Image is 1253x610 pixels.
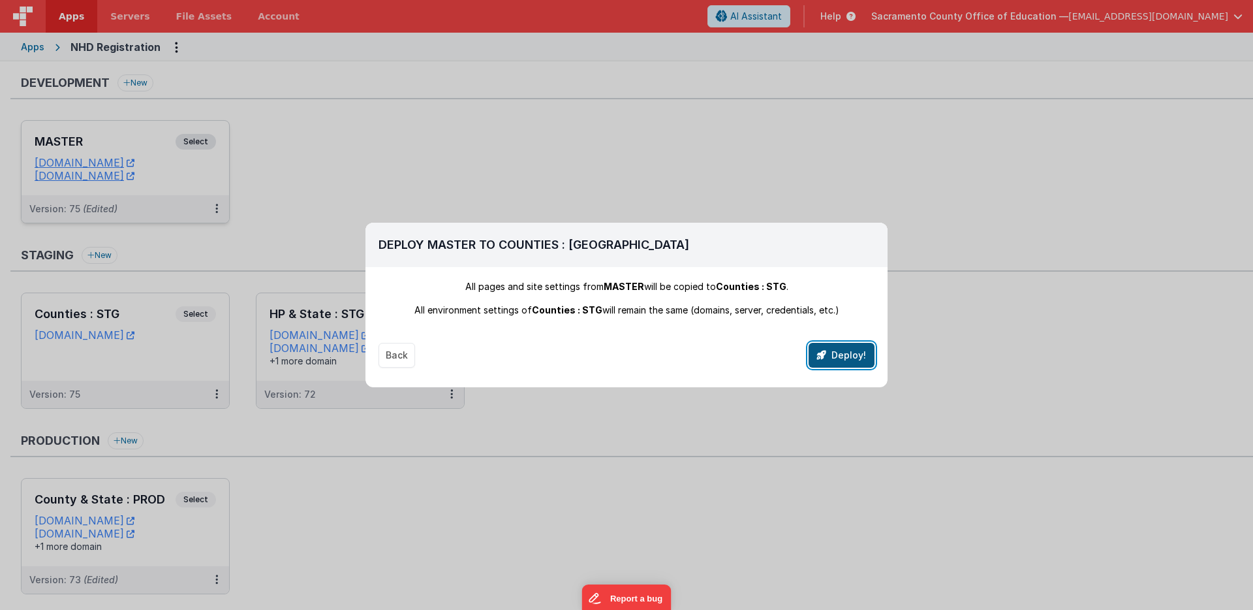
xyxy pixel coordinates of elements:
button: Deploy! [809,343,874,368]
h2: Deploy MASTER To Counties : [GEOGRAPHIC_DATA] [379,236,874,254]
div: All pages and site settings from will be copied to . [379,280,874,293]
span: Counties : STG [532,304,602,315]
div: All environment settings of will remain the same (domains, server, credentials, etc.) [379,304,874,317]
button: Back [379,343,415,368]
span: MASTER [604,281,644,292]
span: Counties : STG [716,281,786,292]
